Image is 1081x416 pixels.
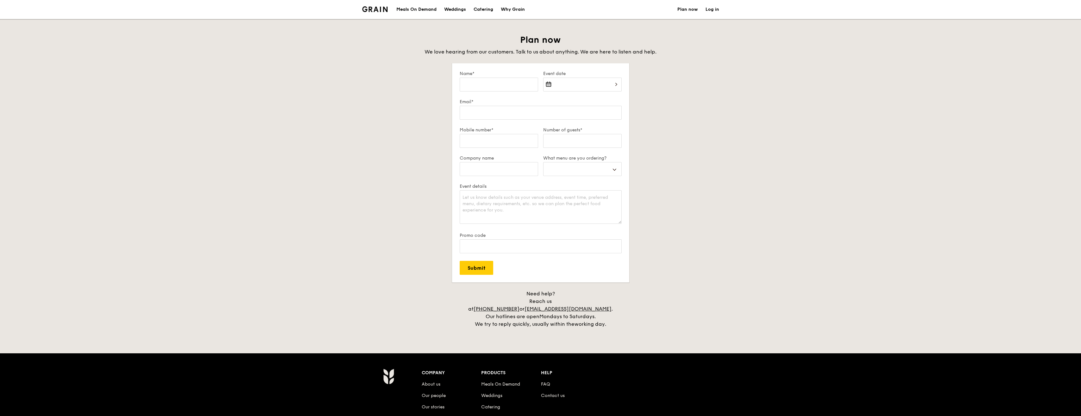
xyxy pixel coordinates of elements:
[543,71,622,76] label: Event date
[481,369,541,377] div: Products
[383,369,394,384] img: AYc88T3wAAAABJRU5ErkJggg==
[462,290,620,328] div: Need help? Reach us at or . Our hotlines are open We try to reply quickly, usually within the
[481,381,520,387] a: Meals On Demand
[539,313,596,319] span: Mondays to Saturdays.
[460,127,538,133] label: Mobile number*
[460,99,622,104] label: Email*
[460,261,493,275] input: Submit
[543,155,622,161] label: What menu are you ordering?
[525,306,612,312] a: [EMAIL_ADDRESS][DOMAIN_NAME]
[422,381,440,387] a: About us
[575,321,606,327] span: working day.
[520,35,561,45] span: Plan now
[460,71,538,76] label: Name*
[541,381,550,387] a: FAQ
[541,393,565,398] a: Contact us
[362,6,388,12] img: Grain
[422,369,481,377] div: Company
[460,190,622,224] textarea: Let us know details such as your venue address, event time, preferred menu, dietary requirements,...
[422,393,446,398] a: Our people
[474,306,519,312] a: [PHONE_NUMBER]
[481,393,502,398] a: Weddings
[422,404,444,410] a: Our stories
[460,184,622,189] label: Event details
[481,404,500,410] a: Catering
[362,6,388,12] a: Logotype
[460,233,622,238] label: Promo code
[541,369,601,377] div: Help
[543,127,622,133] label: Number of guests*
[460,155,538,161] label: Company name
[425,49,656,55] span: We love hearing from our customers. Talk to us about anything. We are here to listen and help.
